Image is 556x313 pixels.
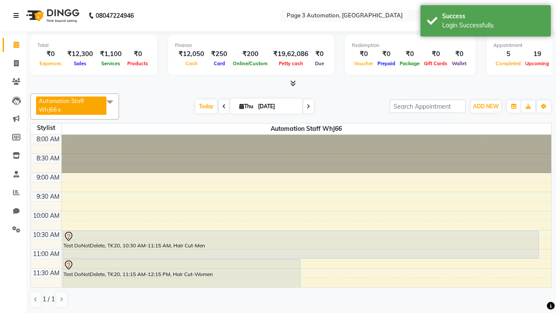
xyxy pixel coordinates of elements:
[397,60,422,67] span: Package
[231,60,270,67] span: Online/Custom
[96,3,134,28] b: 08047224946
[35,154,61,163] div: 8:30 AM
[31,269,61,278] div: 11:30 AM
[39,97,84,113] span: Automation Staff WhJ66
[352,60,375,67] span: Voucher
[375,49,397,59] div: ₹0
[277,60,305,67] span: Petty cash
[99,60,122,67] span: Services
[493,49,523,59] div: 5
[125,49,150,59] div: ₹0
[64,49,96,59] div: ₹12,300
[422,49,450,59] div: ₹0
[37,49,64,59] div: ₹0
[450,49,469,59] div: ₹0
[31,211,61,220] div: 10:00 AM
[471,100,501,113] button: ADD NEW
[37,42,150,49] div: Total
[523,49,551,59] div: 19
[422,60,450,67] span: Gift Cards
[31,230,61,240] div: 10:30 AM
[43,295,55,304] span: 1 / 1
[442,12,544,21] div: Success
[212,60,227,67] span: Card
[31,123,61,133] div: Stylist
[195,100,217,113] span: Today
[175,42,327,49] div: Finance
[183,60,200,67] span: Cash
[31,250,61,259] div: 11:00 AM
[57,106,61,113] a: x
[523,60,551,67] span: Upcoming
[72,60,89,67] span: Sales
[352,49,375,59] div: ₹0
[442,21,544,30] div: Login Successfully.
[35,173,61,182] div: 9:00 AM
[352,42,469,49] div: Redemption
[63,231,539,258] div: Test DoNotDelete, TK20, 10:30 AM-11:15 AM, Hair Cut-Men
[375,60,397,67] span: Prepaid
[312,49,327,59] div: ₹0
[390,100,466,113] input: Search Appointment
[63,260,301,296] div: Test DoNotDelete, TK20, 11:15 AM-12:15 PM, Hair Cut-Women
[255,100,299,113] input: 2025-10-02
[473,103,499,110] span: ADD NEW
[35,135,61,144] div: 8:00 AM
[270,49,312,59] div: ₹19,62,086
[493,60,523,67] span: Completed
[397,49,422,59] div: ₹0
[237,103,255,110] span: Thu
[208,49,231,59] div: ₹250
[37,60,64,67] span: Expenses
[450,60,469,67] span: Wallet
[175,49,208,59] div: ₹12,050
[313,60,326,67] span: Due
[22,3,82,28] img: logo
[96,49,125,59] div: ₹1,100
[62,123,552,134] span: Automation Staff WhJ66
[35,192,61,201] div: 9:30 AM
[125,60,150,67] span: Products
[231,49,270,59] div: ₹200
